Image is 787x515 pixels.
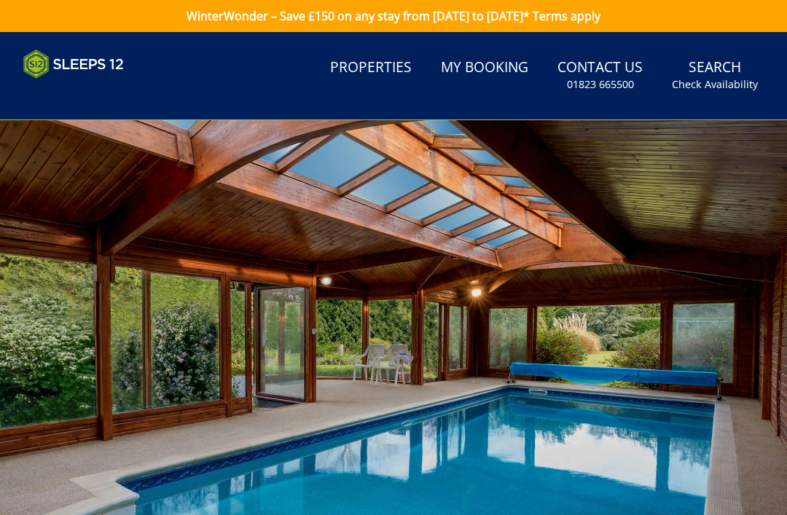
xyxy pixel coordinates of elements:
a: SearchCheck Availability [666,52,764,99]
a: My Booking [435,52,534,84]
img: Sleeps 12 [23,50,124,79]
iframe: Customer reviews powered by Trustpilot [16,87,169,100]
a: Contact Us01823 665500 [552,52,649,99]
small: Check Availability [672,77,758,92]
small: 01823 665500 [567,77,634,92]
a: Properties [324,52,418,84]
